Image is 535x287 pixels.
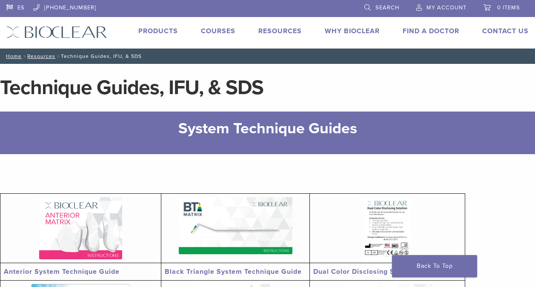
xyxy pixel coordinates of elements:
h2: System Technique Guides [96,118,440,139]
a: Resources [27,53,55,59]
a: Contact Us [482,27,529,35]
span: 0 items [497,4,520,11]
span: My Account [426,4,466,11]
span: / [22,54,27,58]
span: Search [375,4,399,11]
a: Find A Doctor [403,27,459,35]
a: Dual Color Disclosing Solution Instructions [313,267,461,276]
a: Resources [258,27,302,35]
a: Products [138,27,178,35]
a: Anterior System Technique Guide [4,267,120,276]
a: Back To Top [392,255,477,277]
img: Bioclear [6,26,107,38]
a: Why Bioclear [325,27,380,35]
a: Courses [201,27,235,35]
a: Black Triangle System Technique Guide [165,267,302,276]
span: / [55,54,61,58]
a: Home [3,53,22,59]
